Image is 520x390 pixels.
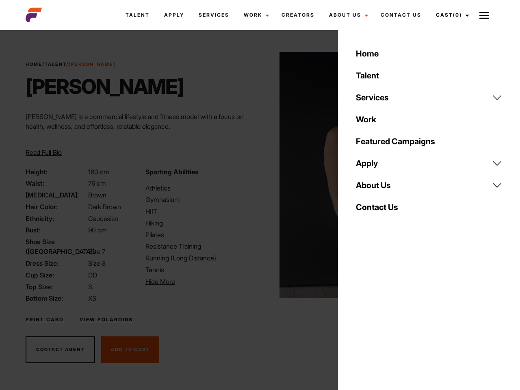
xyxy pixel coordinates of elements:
[373,4,429,26] a: Contact Us
[351,174,507,196] a: About Us
[88,179,106,187] span: 76 cm
[26,237,87,256] span: Shoe Size ([GEOGRAPHIC_DATA]):
[88,203,121,211] span: Dark Brown
[145,206,255,216] li: HIIT
[26,74,184,99] h1: [PERSON_NAME]
[351,130,507,152] a: Featured Campaigns
[479,11,489,20] img: Burger icon
[26,270,87,280] span: Cup Size:
[26,336,95,363] button: Contact Agent
[145,195,255,204] li: Gymnasium
[26,178,87,188] span: Waist:
[429,4,474,26] a: Cast(0)
[26,282,87,292] span: Top Size:
[453,12,462,18] span: (0)
[80,316,133,323] a: View Polaroids
[26,167,87,177] span: Height:
[145,218,255,228] li: Hiking
[26,138,255,167] p: Through her modeling and wellness brand, HEAL, she inspires others on their wellness journeys—cha...
[45,61,66,67] a: Talent
[88,226,107,234] span: 90 cm
[26,258,87,268] span: Dress Size:
[157,4,191,26] a: Apply
[236,4,274,26] a: Work
[351,65,507,87] a: Talent
[26,293,87,303] span: Bottom Size:
[111,347,149,352] span: Add To Cast
[26,61,42,67] a: Home
[88,214,118,223] span: Caucasian
[26,225,87,235] span: Bust:
[88,259,106,267] span: Size 8
[351,87,507,108] a: Services
[26,61,116,68] span: / /
[26,190,87,200] span: [MEDICAL_DATA]:
[88,294,96,302] span: XS
[88,283,92,291] span: S
[26,7,42,23] img: cropped-aefm-brand-fav-22-square.png
[118,4,157,26] a: Talent
[145,253,255,263] li: Running (Long Distance)
[88,247,105,256] span: Size 7
[26,112,255,131] p: [PERSON_NAME] is a commercial lifestyle and fitness model with a focus on health, wellness, and e...
[145,168,198,176] strong: Sporting Abilities
[88,191,106,199] span: Brown
[145,230,255,240] li: Pilates
[322,4,373,26] a: About Us
[145,241,255,251] li: Resistance Training
[26,202,87,212] span: Hair Color:
[26,214,87,223] span: Ethnicity:
[191,4,236,26] a: Services
[351,43,507,65] a: Home
[351,108,507,130] a: Work
[69,61,116,67] strong: [PERSON_NAME]
[88,168,109,176] span: 160 cm
[351,196,507,218] a: Contact Us
[145,183,255,193] li: Athletics
[274,4,322,26] a: Creators
[88,271,97,279] span: DD
[145,265,255,275] li: Tennis
[26,147,62,157] button: Read Full Bio
[145,277,175,286] span: Hide More
[26,316,63,323] a: Print Card
[351,152,507,174] a: Apply
[101,336,159,363] button: Add To Cast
